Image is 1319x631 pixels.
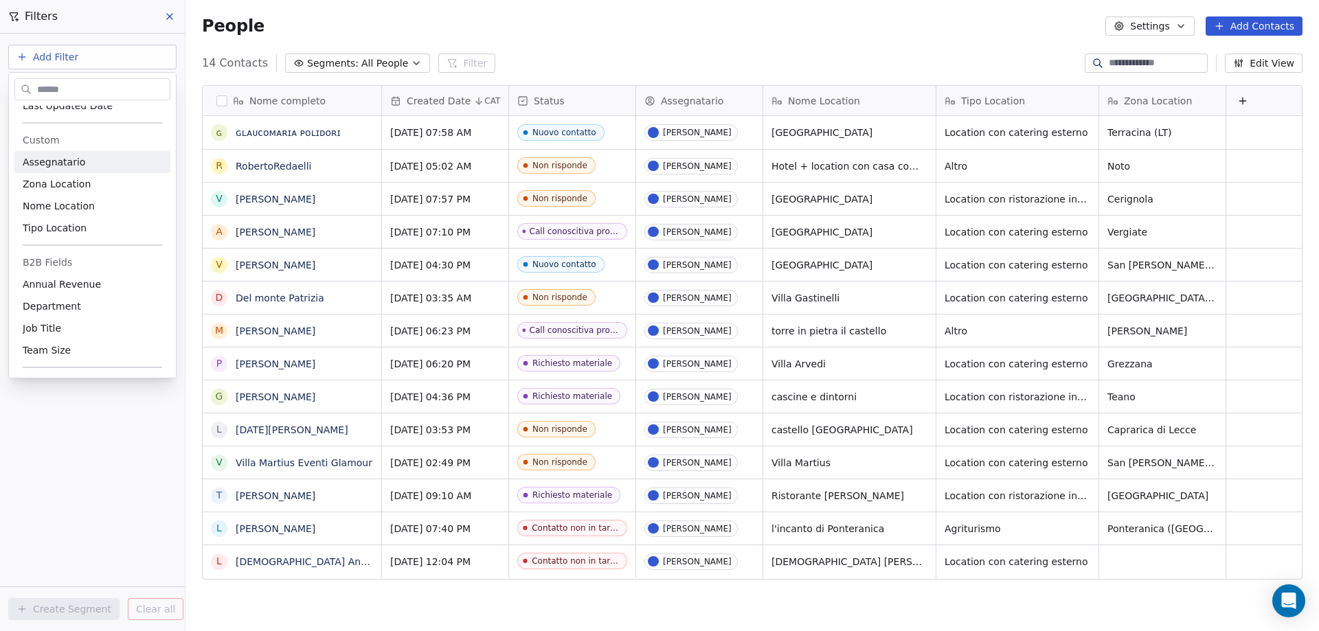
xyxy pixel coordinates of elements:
span: Custom [23,133,60,147]
span: Assegnatario [23,155,85,169]
span: Tipo Location [23,221,87,235]
span: Last Updated Date [23,99,113,113]
span: Job Title [23,321,61,335]
span: Team Size [23,343,71,357]
span: Department [23,299,81,313]
span: Nome Location [23,199,95,213]
span: Annual Revenue [23,277,101,291]
span: Zona Location [23,177,91,191]
span: B2B Fields [23,255,72,269]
